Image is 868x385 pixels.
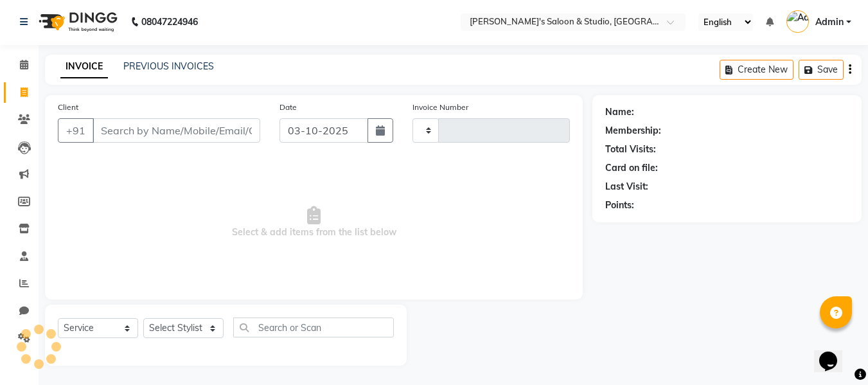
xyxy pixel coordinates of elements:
[233,318,394,337] input: Search or Scan
[60,55,108,78] a: INVOICE
[123,60,214,72] a: PREVIOUS INVOICES
[815,15,844,29] span: Admin
[58,118,94,143] button: +91
[605,105,634,119] div: Name:
[93,118,260,143] input: Search by Name/Mobile/Email/Code
[799,60,844,80] button: Save
[605,161,658,175] div: Card on file:
[141,4,198,40] b: 08047224946
[786,10,809,33] img: Admin
[58,102,78,113] label: Client
[605,199,634,212] div: Points:
[605,124,661,138] div: Membership:
[58,158,570,287] span: Select & add items from the list below
[720,60,793,80] button: Create New
[33,4,121,40] img: logo
[814,334,855,372] iframe: chat widget
[605,143,656,156] div: Total Visits:
[279,102,297,113] label: Date
[412,102,468,113] label: Invoice Number
[605,180,648,193] div: Last Visit:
